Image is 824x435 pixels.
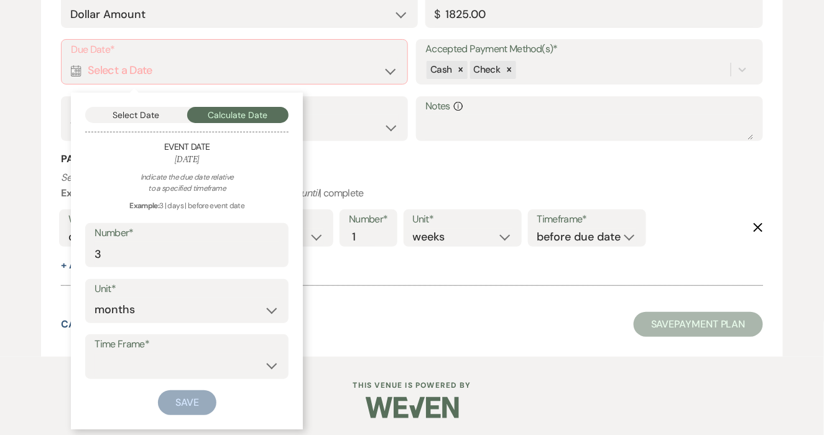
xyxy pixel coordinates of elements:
[61,260,184,270] button: + AddAnotherReminder
[85,153,289,166] h6: [DATE]
[85,200,289,211] div: 3 | days | before event date
[537,211,637,229] label: Timeframe*
[413,211,512,229] label: Unit*
[435,6,440,23] div: $
[129,201,159,211] strong: Example:
[187,107,289,123] button: Calculate Date
[61,152,763,166] h3: Payment Reminder
[634,312,763,337] button: SavePayment Plan
[430,63,451,76] span: Cash
[366,386,459,429] img: Weven Logo
[71,58,397,83] div: Select a Date
[71,41,397,59] label: Due Date*
[474,63,501,76] span: Check
[70,98,398,116] label: Display in Planning Portal?*
[95,280,279,298] label: Unit*
[68,211,200,229] label: Who would you like to remind?*
[302,186,320,199] i: until
[158,390,216,415] button: Save
[425,98,753,116] label: Notes
[95,224,279,242] label: Number*
[85,172,289,194] div: Indicate the due date relative to a specified timeframe
[85,141,289,153] h5: Event Date
[61,186,100,199] b: Example
[61,171,172,184] i: Set reminders for this task.
[85,107,187,123] button: Select Date
[95,336,279,354] label: Time Frame*
[349,211,388,229] label: Number*
[61,170,763,201] p: : weekly | | 2 | months | before event date | | complete
[425,40,753,58] label: Accepted Payment Method(s)*
[61,319,101,329] button: Cancel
